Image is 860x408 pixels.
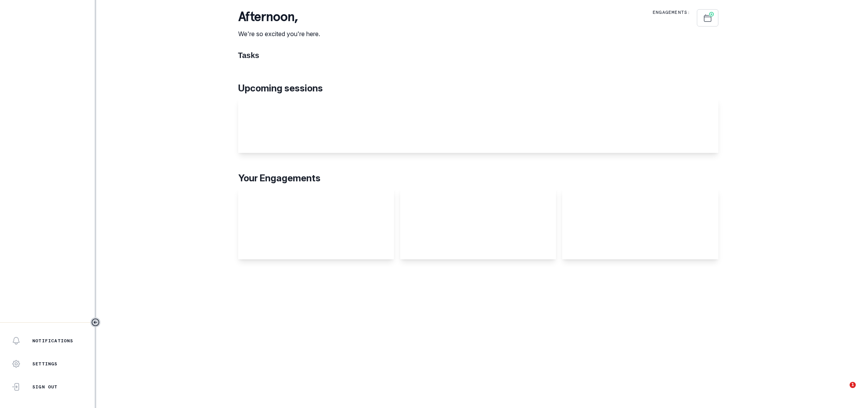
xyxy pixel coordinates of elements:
[834,382,852,400] iframe: Intercom live chat
[238,9,320,25] p: afternoon ,
[238,81,718,95] p: Upcoming sessions
[238,171,718,185] p: Your Engagements
[90,317,100,327] button: Toggle sidebar
[850,382,856,388] span: 1
[32,384,58,390] p: Sign Out
[238,51,718,60] h1: Tasks
[653,9,690,15] p: Engagements:
[238,29,320,38] p: We're so excited you're here.
[32,361,58,367] p: Settings
[32,338,73,344] p: Notifications
[697,9,718,27] button: Schedule Sessions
